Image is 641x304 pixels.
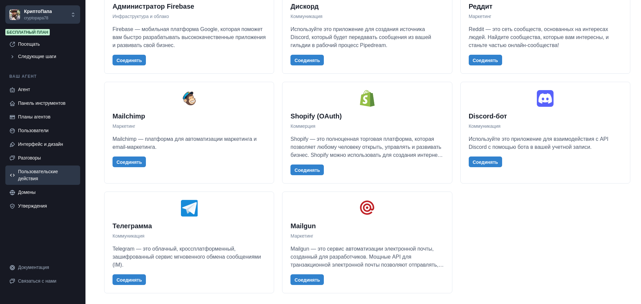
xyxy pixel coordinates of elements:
[290,14,323,19] font: Коммуникация
[469,3,492,10] font: Реддит
[18,265,49,270] font: Документация
[360,90,375,107] img: Shopify (OAuth)
[290,123,315,129] font: Коммерция
[294,57,320,63] font: Соединять
[18,278,56,284] font: Связаться с нами
[18,155,41,161] font: Разговоры
[473,159,498,165] font: Соединять
[113,26,266,48] font: Firebase — мобильная платформа Google, которая поможет вам быстро разрабатывать высококачественны...
[18,128,48,133] font: Пользователи
[18,141,63,147] font: Интерфейс и дизайн
[18,54,56,59] font: Следующие шаги
[9,9,20,20] img: Интерфейс чакры
[290,222,316,230] font: Mailgun
[181,90,198,107] img: Mailchimp
[469,112,507,120] font: Discord-бот
[290,233,313,239] font: Маркетинг
[537,90,554,107] img: Discord-бот
[290,26,431,48] font: Используйте это приложение для создания источника Discord, который будет передавать сообщения из ...
[113,3,194,10] font: Администратор Firebase
[113,123,135,129] font: Маркетинг
[18,87,30,92] font: Агент
[113,246,261,268] font: Telegram — это облачный, кроссплатформенный, зашифрованный сервис мгновенного обмена сообщениями ...
[290,246,444,276] font: Mailgun — это сервис автоматизации электронной почты, созданный для разработчиков. Мощные API для...
[469,136,609,150] font: Используйте это приложение для взаимодействия с API Discord с помощью бота в вашей учетной записи.
[359,200,376,217] img: Mailgun
[113,14,169,19] font: Инфраструктура и облако
[24,9,52,14] font: КриптоПапа
[113,233,145,239] font: Коммуникация
[24,16,48,20] font: cryptopapa78
[18,190,36,195] font: Домены
[113,136,257,150] font: Mailchimp — платформа для автоматизации маркетинга и email-маркетинга.
[18,41,40,47] font: Посещать
[7,30,48,35] font: Бесплатный план
[18,100,65,106] font: Панель инструментов
[469,14,491,19] font: Маркетинг
[181,200,198,217] img: Телеграмма
[294,167,320,173] font: Соединять
[290,112,342,120] font: Shopify (OAuth)
[117,277,142,282] font: Соединять
[113,112,145,120] font: Mailchimp
[469,26,609,48] font: Reddit — это сеть сообществ, основанных на интересах людей. Найдите сообщества, которые вам интер...
[113,222,152,230] font: Телеграмма
[117,57,142,63] font: Соединять
[290,3,318,10] font: Дискорд
[117,159,142,165] font: Соединять
[18,169,58,181] font: Пользовательские действия
[290,136,443,174] font: Shopify — это полноценная торговая платформа, которая позволяет любому человеку открыть, управлят...
[18,114,50,119] font: Планы агентов
[294,277,320,282] font: Соединять
[469,123,501,129] font: Коммуникация
[473,57,498,63] font: Соединять
[18,203,47,209] font: Утверждения
[9,74,37,79] font: Ваш агент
